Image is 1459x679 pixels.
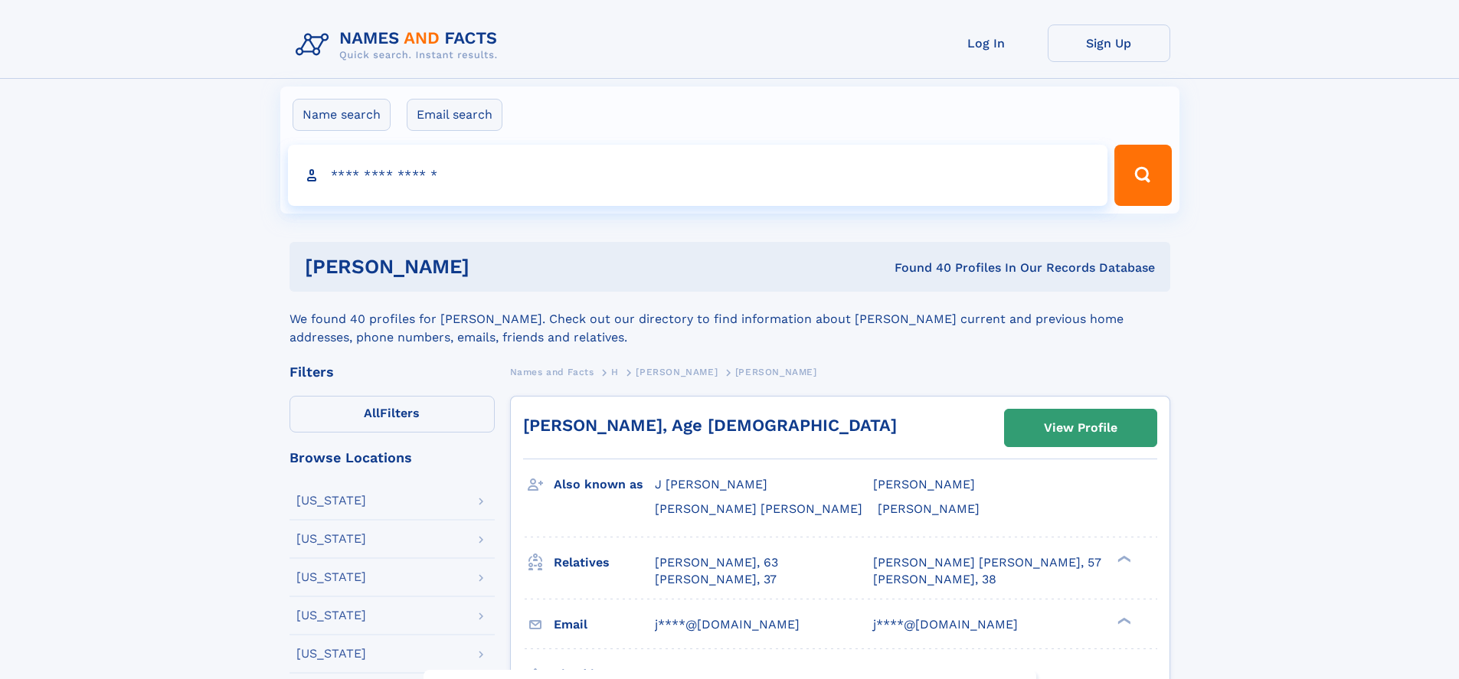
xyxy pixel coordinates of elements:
[364,406,380,420] span: All
[305,257,682,276] h1: [PERSON_NAME]
[878,501,980,516] span: [PERSON_NAME]
[290,396,495,433] label: Filters
[296,609,366,622] div: [US_STATE]
[636,362,718,381] a: [PERSON_NAME]
[655,477,767,491] span: J [PERSON_NAME]
[293,99,391,131] label: Name search
[1114,615,1132,625] div: ❯
[290,365,495,379] div: Filters
[296,495,366,507] div: [US_STATE]
[288,145,1108,206] input: search input
[554,550,655,576] h3: Relatives
[636,367,718,377] span: [PERSON_NAME]
[554,612,655,638] h3: Email
[735,367,817,377] span: [PERSON_NAME]
[611,362,619,381] a: H
[1114,145,1171,206] button: Search Button
[290,24,510,66] img: Logo Names and Facts
[1114,553,1132,563] div: ❯
[1005,410,1156,446] a: View Profile
[873,571,996,588] a: [PERSON_NAME], 38
[1044,410,1117,446] div: View Profile
[655,554,778,571] a: [PERSON_NAME], 63
[290,451,495,465] div: Browse Locations
[925,24,1048,62] a: Log In
[655,571,777,588] a: [PERSON_NAME], 37
[655,501,862,516] span: [PERSON_NAME] [PERSON_NAME]
[682,260,1155,276] div: Found 40 Profiles In Our Records Database
[1048,24,1170,62] a: Sign Up
[290,292,1170,347] div: We found 40 profiles for [PERSON_NAME]. Check out our directory to find information about [PERSON...
[611,367,619,377] span: H
[523,416,897,435] a: [PERSON_NAME], Age [DEMOGRAPHIC_DATA]
[407,99,502,131] label: Email search
[873,554,1101,571] a: [PERSON_NAME] [PERSON_NAME], 57
[296,648,366,660] div: [US_STATE]
[554,472,655,498] h3: Also known as
[296,533,366,545] div: [US_STATE]
[510,362,594,381] a: Names and Facts
[873,477,975,491] span: [PERSON_NAME]
[296,571,366,583] div: [US_STATE]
